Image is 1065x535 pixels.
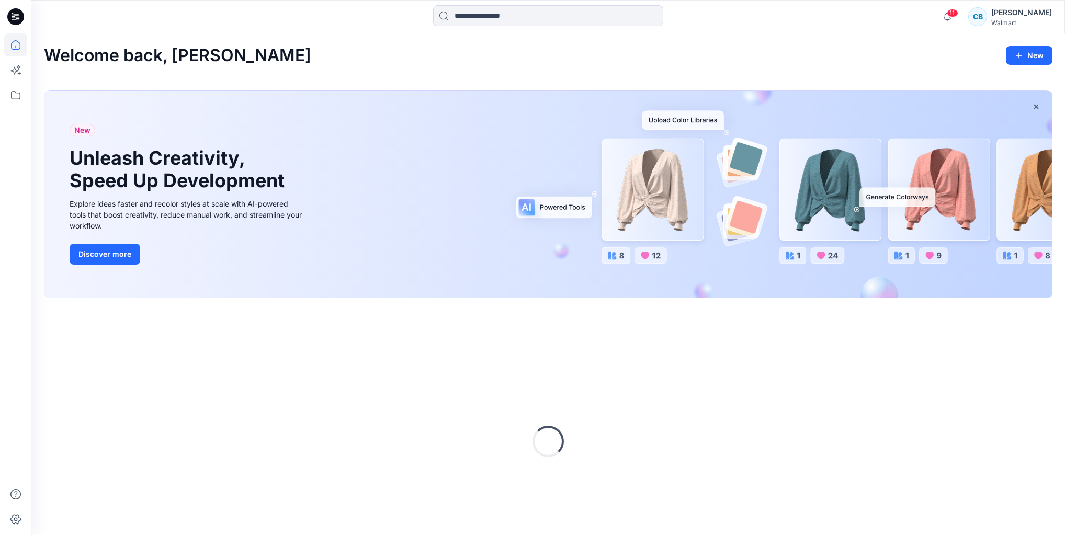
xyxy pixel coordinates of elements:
[70,244,305,265] a: Discover more
[968,7,987,26] div: CB
[70,198,305,231] div: Explore ideas faster and recolor styles at scale with AI-powered tools that boost creativity, red...
[70,147,289,192] h1: Unleash Creativity, Speed Up Development
[991,6,1052,19] div: [PERSON_NAME]
[1006,46,1052,65] button: New
[947,9,958,17] span: 11
[44,46,311,65] h2: Welcome back, [PERSON_NAME]
[70,244,140,265] button: Discover more
[991,19,1052,27] div: Walmart
[74,124,90,136] span: New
